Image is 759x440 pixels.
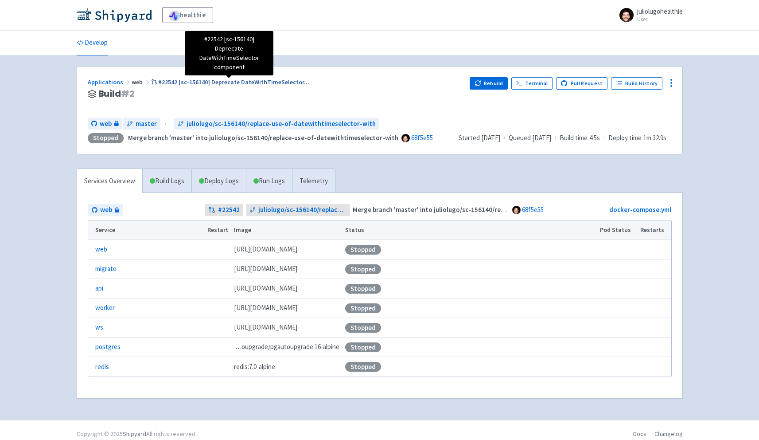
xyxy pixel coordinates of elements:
strong: Merge branch 'master' into juliolugo/sc-156140/replace-use-of-datewithtimeselector-with [353,205,623,214]
span: 4.5s [589,133,600,143]
div: Copyright © 2025 All rights reserved. [77,429,197,439]
a: Shipyard [123,430,146,438]
button: Rebuild [470,77,508,90]
span: pgautoupgrade/pgautoupgrade:16-alpine [234,342,339,352]
div: Stopped [345,264,381,274]
a: api [95,283,103,294]
a: Telemetry [292,169,335,193]
small: User [637,16,683,22]
span: juliolugohealthie [637,7,683,16]
a: Docs [633,430,646,438]
span: # 2 [121,87,135,100]
span: web [100,205,112,215]
span: juliolugo/sc-156140/replace-use-of-datewithtimeselector-with [258,205,346,215]
a: #22542 [sc-156140] Deprecate DateWithTimeSelector... [151,78,311,86]
a: Build Logs [143,169,191,193]
a: healthie [162,7,213,23]
a: ws [95,322,103,333]
th: Image [231,220,342,240]
span: ← [164,119,171,129]
span: web [100,119,112,129]
span: [DOMAIN_NAME][URL] [234,244,297,255]
a: Changelog [654,430,683,438]
div: Stopped [88,133,124,143]
a: Develop [77,31,108,55]
a: worker [95,303,115,313]
a: migrate [95,264,117,274]
a: juliolugo/sc-156140/replace-use-of-datewithtimeselector-with [246,204,350,216]
div: Stopped [345,284,381,294]
a: web [88,118,122,130]
span: [DOMAIN_NAME][URL] [234,303,297,313]
img: Shipyard logo [77,8,152,22]
a: Run Logs [246,169,292,193]
div: Stopped [345,323,381,333]
span: Deploy time [608,133,642,143]
span: juliolugo/sc-156140/replace-use-of-datewithtimeselector-with [187,119,376,129]
a: web [95,244,107,255]
th: Pod Status [597,220,637,240]
div: Stopped [345,303,381,313]
div: Stopped [345,245,381,255]
span: [DOMAIN_NAME][URL] [234,264,297,274]
a: 68f5e55 [411,134,433,142]
th: Restart [205,220,231,240]
div: · · · [459,133,672,143]
strong: # 22542 [218,205,240,215]
span: redis:7.0-alpine [234,362,275,372]
a: Pull Request [556,77,608,90]
a: #22542 [205,204,243,216]
time: [DATE] [481,134,500,142]
a: juliolugo/sc-156140/replace-use-of-datewithtimeselector-with [174,118,379,130]
span: Queued [509,134,551,142]
a: Terminal [511,77,553,90]
span: Build time [560,133,588,143]
a: redis [95,362,109,372]
div: Stopped [345,362,381,372]
span: Started [459,134,500,142]
a: Applications [88,78,132,86]
th: Restarts [637,220,671,240]
th: Service [88,220,205,240]
span: [DOMAIN_NAME][URL] [234,322,297,333]
span: master [136,119,157,129]
a: postgres [95,342,121,352]
th: Status [342,220,597,240]
time: [DATE] [532,134,551,142]
a: Deploy Logs [191,169,246,193]
span: #22542 [sc-156140] Deprecate DateWithTimeSelector ... [158,78,309,86]
span: web [132,78,151,86]
span: [DOMAIN_NAME][URL] [234,283,297,294]
a: Services Overview [77,169,142,193]
strong: Merge branch 'master' into juliolugo/sc-156140/replace-use-of-datewithtimeselector-with [128,134,398,142]
a: Build History [611,77,662,90]
a: 68f5e55 [522,205,544,214]
span: Build [98,89,135,99]
a: docker-compose.yml [609,205,671,214]
div: Stopped [345,342,381,352]
a: web [88,204,123,216]
a: juliolugohealthie User [614,8,683,22]
a: master [123,118,160,130]
span: 1m 32.9s [643,133,666,143]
